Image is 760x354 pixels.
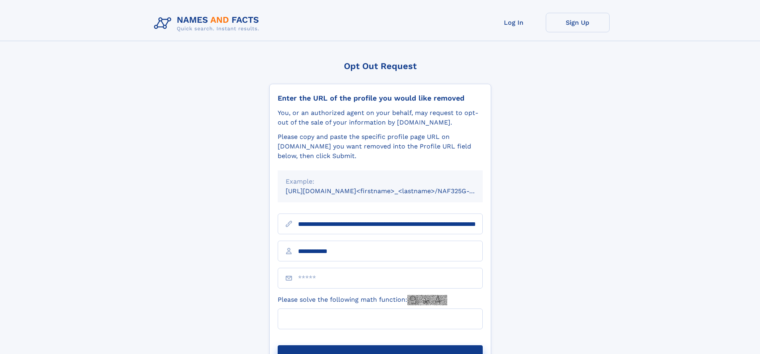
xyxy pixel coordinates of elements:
small: [URL][DOMAIN_NAME]<firstname>_<lastname>/NAF325G-xxxxxxxx [286,187,498,195]
a: Log In [482,13,546,32]
div: Opt Out Request [269,61,491,71]
div: Enter the URL of the profile you would like removed [278,94,483,103]
div: You, or an authorized agent on your behalf, may request to opt-out of the sale of your informatio... [278,108,483,127]
div: Example: [286,177,475,186]
label: Please solve the following math function: [278,295,447,305]
div: Please copy and paste the specific profile page URL on [DOMAIN_NAME] you want removed into the Pr... [278,132,483,161]
a: Sign Up [546,13,610,32]
img: Logo Names and Facts [151,13,266,34]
